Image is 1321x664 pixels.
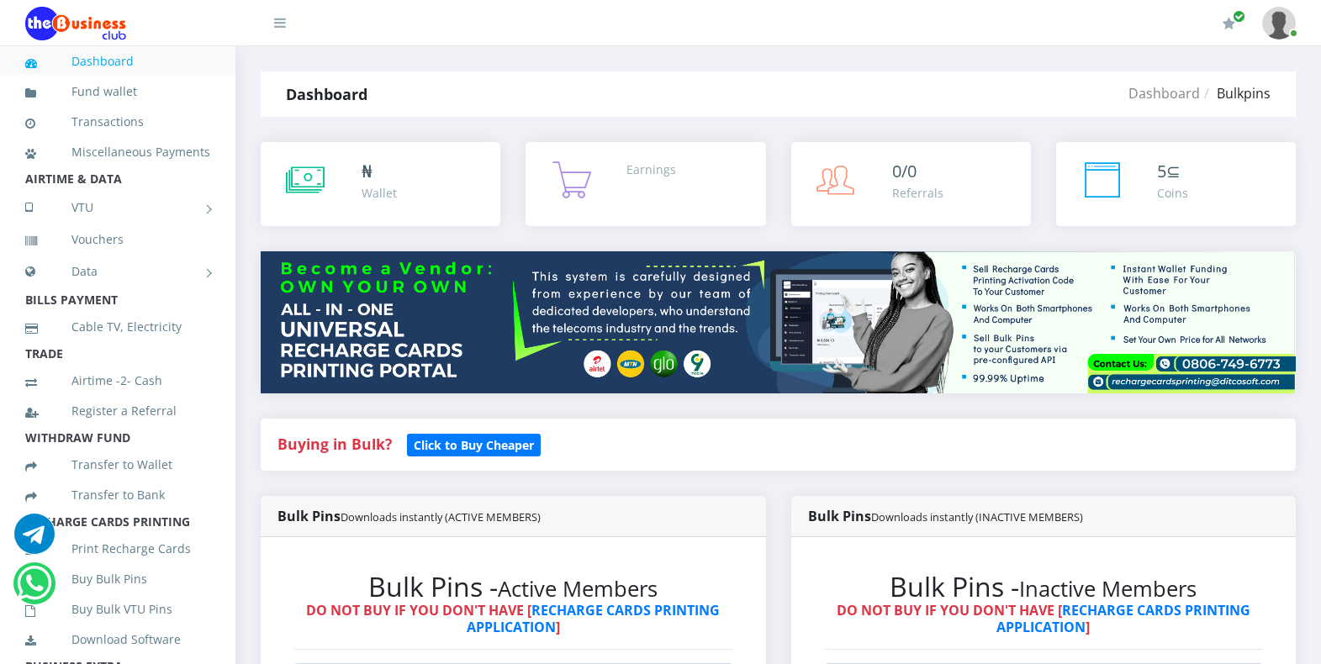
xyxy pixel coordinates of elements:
[25,220,210,259] a: Vouchers
[25,103,210,141] a: Transactions
[25,476,210,514] a: Transfer to Bank
[25,133,210,171] a: Miscellaneous Payments
[407,434,541,454] a: Click to Buy Cheaper
[1200,83,1271,103] li: Bulkpins
[25,361,210,400] a: Airtime -2- Cash
[1157,159,1188,184] div: ⊆
[25,42,210,81] a: Dashboard
[25,445,210,484] a: Transfer to Wallet
[1157,160,1166,182] span: 5
[498,574,658,603] small: Active Members
[996,601,1250,635] a: RECHARGE CARDS PRINTING APPLICATION
[825,571,1263,603] h2: Bulk Pins -
[25,7,126,40] img: Logo
[306,601,720,635] strong: DO NOT BUY IF YOU DON'T HAVE [ ]
[1128,84,1200,103] a: Dashboard
[14,526,55,554] a: Chat for support
[277,434,392,454] strong: Buying in Bulk?
[25,560,210,598] a: Buy Bulk Pins
[526,142,765,226] a: Earnings
[25,590,210,629] a: Buy Bulk VTU Pins
[25,530,210,568] a: Print Recharge Cards
[261,251,1296,393] img: multitenant_rcp.png
[1262,7,1296,40] img: User
[467,601,721,635] a: RECHARGE CARDS PRINTING APPLICATION
[414,437,534,453] b: Click to Buy Cheaper
[1233,10,1245,23] span: Renew/Upgrade Subscription
[1157,184,1188,202] div: Coins
[294,571,732,603] h2: Bulk Pins -
[871,509,1083,524] small: Downloads instantly (INACTIVE MEMBERS)
[626,161,676,178] div: Earnings
[1019,574,1197,603] small: Inactive Members
[25,308,210,346] a: Cable TV, Electricity
[261,142,500,226] a: ₦ Wallet
[25,620,210,659] a: Download Software
[362,159,397,184] div: ₦
[808,507,1083,525] strong: Bulk Pins
[791,142,1031,226] a: 0/0 Referrals
[277,507,541,525] strong: Bulk Pins
[25,392,210,430] a: Register a Referral
[25,187,210,229] a: VTU
[837,601,1250,635] strong: DO NOT BUY IF YOU DON'T HAVE [ ]
[286,84,367,104] strong: Dashboard
[17,576,51,603] a: Chat for support
[892,184,943,202] div: Referrals
[25,250,210,292] a: Data
[341,509,541,524] small: Downloads instantly (ACTIVE MEMBERS)
[892,160,917,182] span: 0/0
[1223,17,1235,30] i: Renew/Upgrade Subscription
[25,72,210,111] a: Fund wallet
[362,184,397,202] div: Wallet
